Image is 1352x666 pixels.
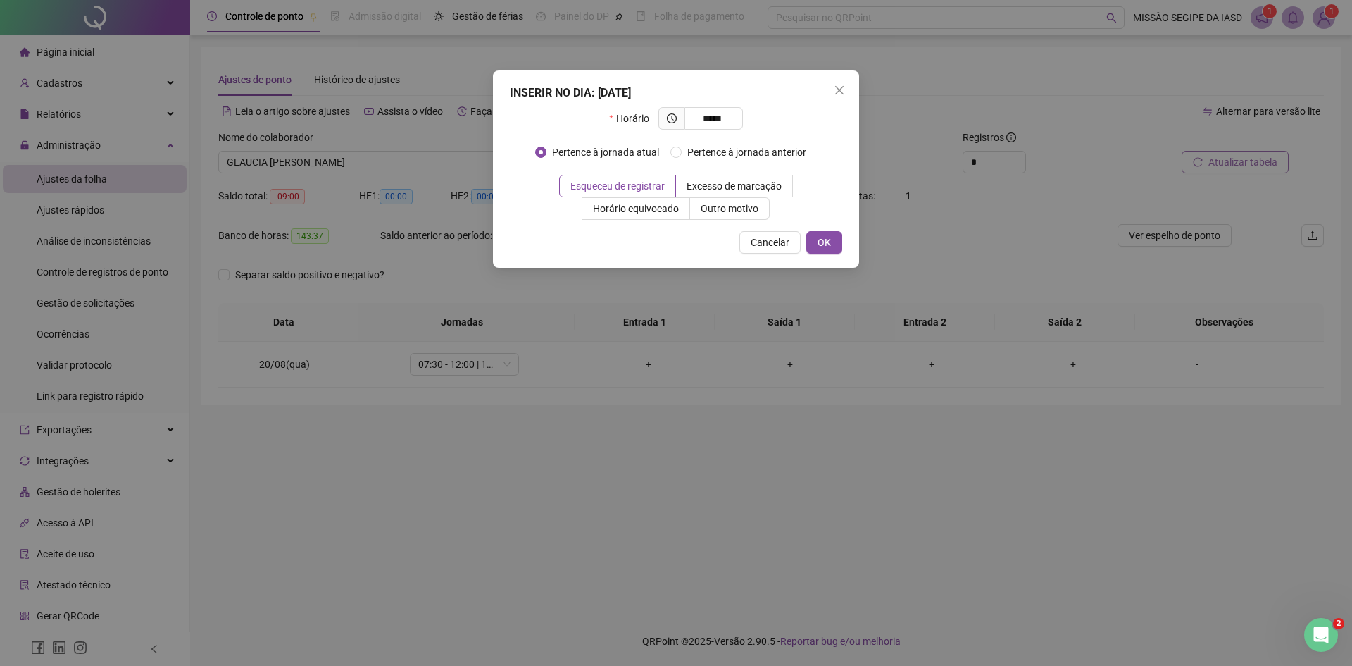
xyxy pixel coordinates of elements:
button: Cancelar [739,231,801,254]
span: Pertence à jornada atual [546,144,665,160]
span: Horário equivocado [593,203,679,214]
span: clock-circle [667,113,677,123]
span: Cancelar [751,235,789,250]
button: OK [806,231,842,254]
span: 2 [1333,618,1344,629]
span: Excesso de marcação [687,180,782,192]
span: close [834,85,845,96]
label: Horário [609,107,658,130]
span: Pertence à jornada anterior [682,144,812,160]
button: Close [828,79,851,101]
iframe: Intercom live chat [1304,618,1338,652]
div: INSERIR NO DIA : [DATE] [510,85,842,101]
span: OK [818,235,831,250]
span: Esqueceu de registrar [570,180,665,192]
span: Outro motivo [701,203,758,214]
